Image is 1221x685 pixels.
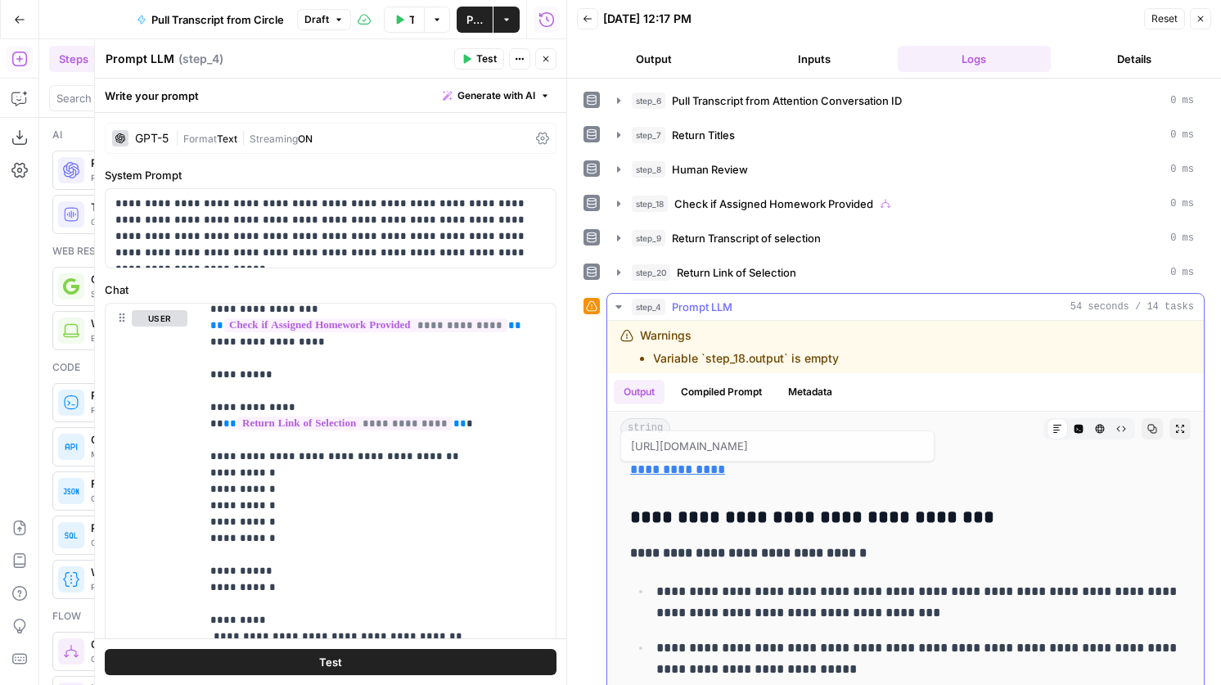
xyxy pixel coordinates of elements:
[1170,128,1194,142] span: 0 ms
[178,51,223,67] span: ( step_4 )
[457,7,493,33] button: Publish
[476,52,497,66] span: Test
[151,11,284,28] span: Pull Transcript from Circle
[175,129,183,146] span: |
[632,127,665,143] span: step_7
[52,609,287,624] div: Flow
[1170,162,1194,177] span: 0 ms
[577,46,731,72] button: Output
[127,7,294,33] button: Pull Transcript from Circle
[672,161,748,178] span: Human Review
[1070,300,1194,314] span: 54 seconds / 14 tasks
[237,129,250,146] span: |
[298,133,313,145] span: ON
[607,156,1204,183] button: 0 ms
[217,133,237,145] span: Text
[672,92,902,109] span: Pull Transcript from Attention Conversation ID
[106,51,174,67] textarea: Prompt LLM
[304,12,329,27] span: Draft
[632,230,665,246] span: step_9
[614,380,665,404] button: Output
[466,11,483,28] span: Publish
[632,196,668,212] span: step_18
[457,88,535,103] span: Generate with AI
[1170,265,1194,280] span: 0 ms
[436,85,556,106] button: Generate with AI
[607,259,1204,286] button: 0 ms
[384,7,424,33] button: Test Workflow
[607,294,1204,320] button: 54 seconds / 14 tasks
[620,418,670,439] span: string
[607,191,1204,217] button: 0 ms
[454,48,504,70] button: Test
[1170,93,1194,108] span: 0 ms
[632,92,665,109] span: step_6
[319,654,342,670] span: Test
[135,133,169,144] div: GPT-5
[778,380,842,404] button: Metadata
[898,46,1052,72] button: Logs
[1057,46,1211,72] button: Details
[737,46,891,72] button: Inputs
[632,299,665,315] span: step_4
[183,133,217,145] span: Format
[297,9,351,30] button: Draft
[105,282,556,298] label: Chat
[132,310,187,327] button: user
[632,161,665,178] span: step_8
[1170,196,1194,211] span: 0 ms
[653,350,839,367] li: Variable `step_18.output` is empty
[607,225,1204,251] button: 0 ms
[671,380,772,404] button: Compiled Prompt
[1144,8,1185,29] button: Reset
[49,46,98,72] button: Steps
[672,299,732,315] span: Prompt LLM
[672,127,735,143] span: Return Titles
[95,79,566,112] div: Write your prompt
[52,360,287,375] div: Code
[105,167,556,183] label: System Prompt
[1151,11,1178,26] span: Reset
[674,196,873,212] span: Check if Assigned Homework Provided
[607,122,1204,148] button: 0 ms
[250,133,298,145] span: Streaming
[607,88,1204,114] button: 0 ms
[632,264,670,281] span: step_20
[409,11,414,28] span: Test Workflow
[105,649,556,675] button: Test
[640,327,839,367] div: Warnings
[672,230,821,246] span: Return Transcript of selection
[1170,231,1194,246] span: 0 ms
[56,90,283,106] input: Search steps
[52,244,287,259] div: Web research
[677,264,796,281] span: Return Link of Selection
[52,128,287,142] div: Ai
